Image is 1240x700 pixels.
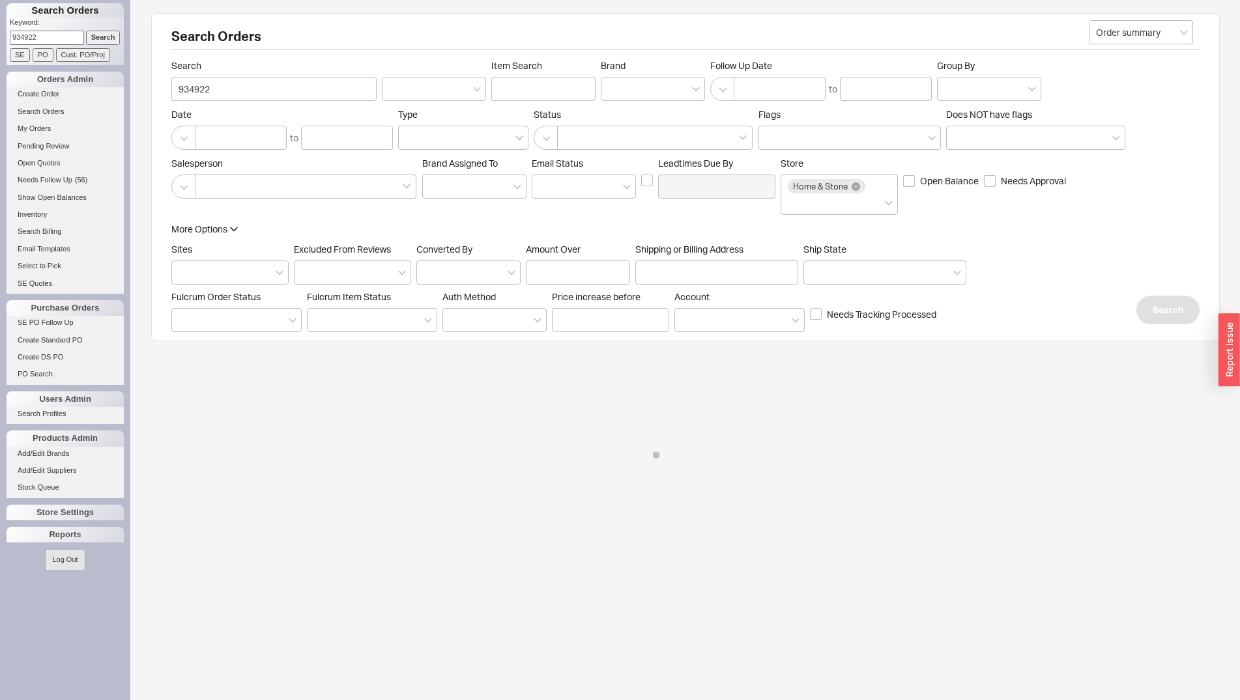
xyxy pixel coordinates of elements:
[827,308,936,321] span: Needs Tracking Processed
[7,527,124,542] div: Reports
[398,270,406,275] svg: open menu
[1180,30,1188,35] svg: open menu
[766,130,775,145] input: Flags
[405,130,414,145] input: Type
[7,481,124,494] a: Stock Queue
[7,122,124,135] a: My Orders
[7,191,124,204] a: Show Open Balances
[7,391,124,407] div: Users Admin
[294,244,391,255] span: Excluded From Reviews
[1028,87,1036,92] svg: open menu
[450,313,459,328] input: Auth Method
[7,139,124,153] a: Pending Review
[7,242,124,256] a: Email Templates
[534,109,753,120] span: Status
[473,87,481,92] svg: open menu
[946,109,1032,120] span: Does NOT have flags
[179,313,188,328] input: Fulcrum Order Status
[608,81,617,96] input: Brand
[171,30,1200,50] h2: Search Orders
[171,158,417,169] span: Salesperson
[314,313,323,328] input: Fulcrum Item Status
[171,77,377,101] input: Search
[674,291,710,302] span: Account
[788,195,797,210] input: Store
[1136,296,1200,324] button: Search
[513,184,521,189] svg: open menu
[75,176,88,184] span: ( 56 )
[7,333,124,347] a: Create Standard PO
[7,316,124,329] a: SE PO Follow Up
[532,158,583,169] span: Em ​ ail Status
[7,105,124,119] a: Search Orders
[422,158,498,169] span: Brand Assigned To
[7,505,124,520] div: Store Settings
[86,31,121,44] input: Search
[7,447,124,460] a: Add/Edit Brands
[792,318,800,323] svg: open menu
[7,350,124,364] a: Create DS PO
[171,223,227,236] div: More Options
[810,308,822,320] input: Needs Tracking Processed
[1089,20,1193,44] input: Select...
[793,182,848,191] span: Home & Stone
[658,158,775,169] span: Leadtimes Due By
[508,270,515,275] svg: open menu
[18,176,72,184] span: Needs Follow Up
[7,87,124,101] a: Create Order
[7,259,124,273] a: Select to Pick
[7,300,124,316] div: Purchase Orders
[398,109,418,120] span: Type
[920,175,979,188] span: Open Balance
[33,48,53,62] input: PO
[171,291,261,302] span: Fulcrum Order Status
[526,260,630,285] input: Amount Over
[307,291,391,302] span: Fulcrum Item Status
[803,244,846,255] span: Ship State
[416,244,472,255] span: Converted By
[7,407,124,421] a: Search Profiles
[829,83,837,96] div: to
[171,244,192,255] span: Sites
[1153,302,1183,318] span: Search
[7,156,124,170] a: Open Quotes
[171,223,238,236] button: More Options
[552,291,669,303] span: Price increase before
[710,60,932,72] span: Follow Up Date
[526,244,630,255] span: Amount Over
[7,367,124,381] a: PO Search
[953,130,962,145] input: Does NOT have flags
[7,464,124,477] a: Add/Edit Suppliers
[491,77,596,101] input: Item Search
[7,173,124,187] a: Needs Follow Up(56)
[7,430,124,446] div: Products Admin
[7,225,124,238] a: Search Billing
[7,3,124,18] h1: Search Orders
[758,109,781,120] span: Flags
[45,549,85,570] button: Log Out
[10,48,30,62] input: SE
[491,60,596,72] span: Item Search
[635,244,798,255] span: Shipping or Billing Address
[171,60,377,72] span: Search
[781,158,803,169] span: Store
[7,208,124,221] a: Inventory
[984,175,996,187] input: Needs Approval
[10,18,124,31] p: Keyword:
[7,277,124,290] a: SE Quotes
[623,184,631,189] svg: open menu
[903,175,915,187] input: Open Balance
[811,265,820,280] input: Ship State
[601,60,626,71] span: Brand
[290,132,298,145] div: to
[18,142,70,150] span: Pending Review
[1001,175,1066,188] span: Needs Approval
[635,260,798,285] input: Shipping or Billing Address
[171,109,393,120] span: Date
[56,48,110,62] input: Cust. PO/Proj
[7,72,124,87] div: Orders Admin
[442,291,496,302] span: Auth Method
[937,60,975,71] span: Group By
[179,265,188,280] input: Sites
